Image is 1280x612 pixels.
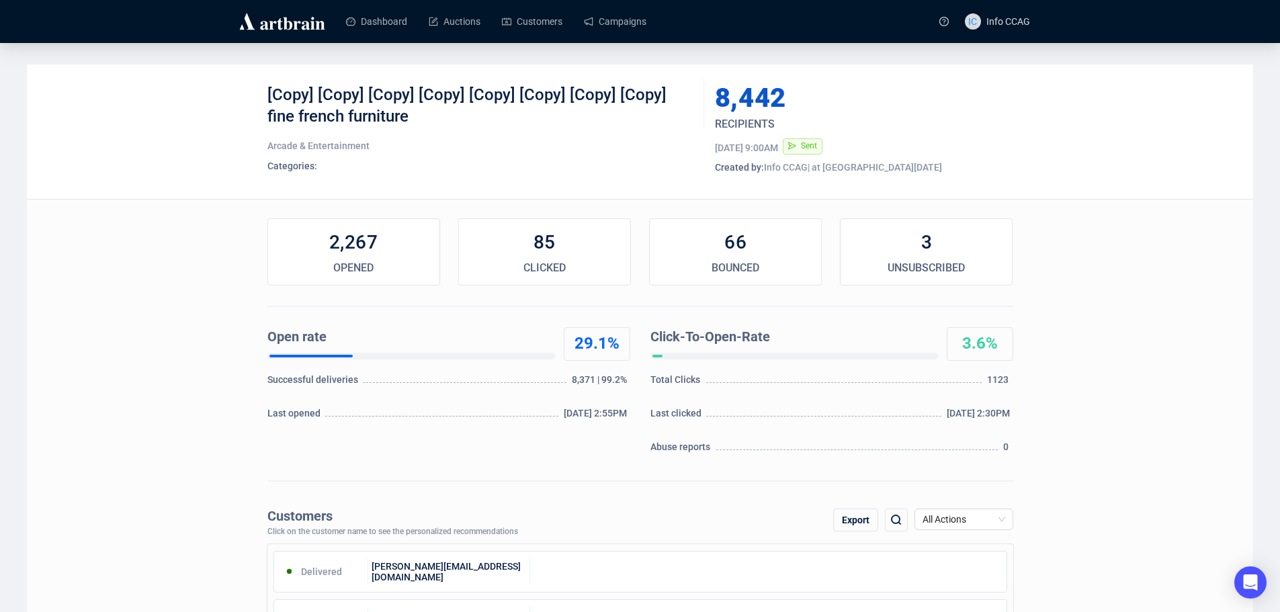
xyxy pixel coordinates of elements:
span: Info CCAG [986,16,1030,27]
a: Dashboard [346,4,407,39]
div: CLICKED [459,260,630,276]
div: Open rate [267,327,550,347]
div: RECIPIENTS [715,116,962,132]
div: OPENED [268,260,439,276]
a: Campaigns [584,4,646,39]
div: 2,267 [268,229,439,256]
div: 85 [459,229,630,256]
div: Last clicked [650,406,705,427]
span: IC [968,14,977,29]
span: send [788,142,796,150]
div: BOUNCED [650,260,821,276]
div: 29.1% [564,333,630,355]
img: search.png [888,512,904,528]
div: Successful deliveries [267,373,361,393]
div: UNSUBSCRIBED [841,260,1012,276]
span: Sent [801,141,817,150]
a: Customers [502,4,562,39]
a: Auctions [429,4,480,39]
span: All Actions [923,509,1005,529]
img: logo [237,11,327,32]
div: Export [833,509,878,531]
span: Categories: [267,161,317,171]
div: 66 [650,229,821,256]
div: [Copy] [Copy] [Copy] [Copy] [Copy] [Copy] [Copy] [Copy] fine french furniture [267,85,694,125]
div: Last opened [267,406,324,427]
div: 8,442 [715,85,950,112]
div: [PERSON_NAME][EMAIL_ADDRESS][DOMAIN_NAME] [368,558,530,585]
div: 1123 [987,373,1013,393]
span: question-circle [939,17,949,26]
div: Abuse reports [650,440,714,460]
div: [DATE] 9:00AM [715,141,778,155]
div: Open Intercom Messenger [1234,566,1267,599]
div: Click on the customer name to see the personalized recommendations [267,527,518,537]
div: Info CCAG | at [GEOGRAPHIC_DATA][DATE] [715,161,1013,174]
div: Arcade & Entertainment [267,139,694,152]
div: Click-To-Open-Rate [650,327,933,347]
div: 3 [841,229,1012,256]
div: 0 [1003,440,1013,460]
span: Created by: [715,162,764,173]
div: 8,371 | 99.2% [572,373,630,393]
div: [DATE] 2:30PM [947,406,1013,427]
div: [DATE] 2:55PM [564,406,630,427]
div: Customers [267,509,518,524]
div: Total Clicks [650,373,704,393]
div: 3.6% [947,333,1013,355]
div: Delivered [274,558,369,585]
